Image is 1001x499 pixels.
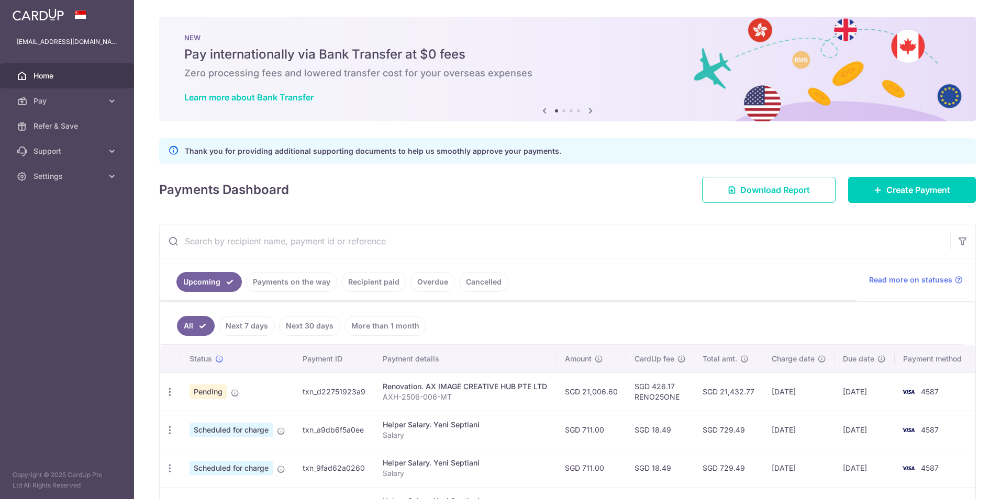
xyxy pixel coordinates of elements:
span: Amount [565,354,592,364]
th: Payment details [374,345,557,372]
div: Helper Salary. Yeni Septiani [383,458,548,468]
span: Download Report [740,184,810,196]
a: More than 1 month [344,316,426,336]
a: All [177,316,215,336]
td: SGD 711.00 [557,411,626,449]
a: Overdue [410,272,455,292]
td: [DATE] [763,372,835,411]
img: CardUp [13,8,64,21]
div: Renovation. AX IMAGE CREATIVE HUB PTE LTD [383,381,548,392]
span: Scheduled for charge [190,423,273,437]
td: [DATE] [763,411,835,449]
span: Support [34,146,103,156]
td: SGD 18.49 [626,411,694,449]
span: Home [34,71,103,81]
a: Upcoming [176,272,242,292]
td: [DATE] [835,449,895,487]
a: Next 30 days [279,316,340,336]
img: Bank Card [898,385,919,398]
span: Due date [843,354,874,364]
span: 4587 [921,425,939,434]
h4: Payments Dashboard [159,180,289,199]
span: CardUp fee [635,354,674,364]
a: Next 7 days [219,316,275,336]
a: Recipient paid [341,272,406,292]
a: Create Payment [848,177,976,203]
div: Helper Salary. Yeni Septiani [383,419,548,430]
td: [DATE] [835,411,895,449]
img: Bank Card [898,424,919,436]
span: Total amt. [703,354,737,364]
span: Create Payment [886,184,950,196]
span: Pay [34,96,103,106]
th: Payment method [895,345,975,372]
span: 4587 [921,387,939,396]
h5: Pay internationally via Bank Transfer at $0 fees [184,46,951,63]
img: Bank Card [898,462,919,474]
td: [DATE] [835,372,895,411]
p: Salary [383,430,548,440]
a: Download Report [702,177,836,203]
h6: Zero processing fees and lowered transfer cost for your overseas expenses [184,67,951,80]
a: Payments on the way [246,272,337,292]
a: Cancelled [459,272,508,292]
td: SGD 729.49 [694,411,763,449]
p: Thank you for providing additional supporting documents to help us smoothly approve your payments. [185,145,561,157]
span: Scheduled for charge [190,461,273,475]
p: NEW [184,33,951,42]
p: [EMAIL_ADDRESS][DOMAIN_NAME] [17,37,117,47]
td: SGD 426.17 RENO25ONE [626,372,694,411]
td: [DATE] [763,449,835,487]
span: Charge date [772,354,815,364]
input: Search by recipient name, payment id or reference [160,224,950,258]
img: Bank transfer banner [159,17,976,121]
td: SGD 711.00 [557,449,626,487]
span: Read more on statuses [869,275,952,285]
td: SGD 18.49 [626,449,694,487]
td: SGD 21,006.60 [557,372,626,411]
span: Settings [34,171,103,182]
p: Salary [383,468,548,479]
th: Payment ID [294,345,374,372]
td: txn_a9db6f5a0ee [294,411,374,449]
p: AXH-2506-006-MT [383,392,548,402]
td: SGD 729.49 [694,449,763,487]
td: txn_9fad62a0260 [294,449,374,487]
span: Refer & Save [34,121,103,131]
td: txn_d22751923a9 [294,372,374,411]
span: Status [190,354,212,364]
span: Pending [190,384,227,399]
td: SGD 21,432.77 [694,372,763,411]
span: 4587 [921,463,939,472]
a: Read more on statuses [869,275,963,285]
a: Learn more about Bank Transfer [184,92,314,103]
